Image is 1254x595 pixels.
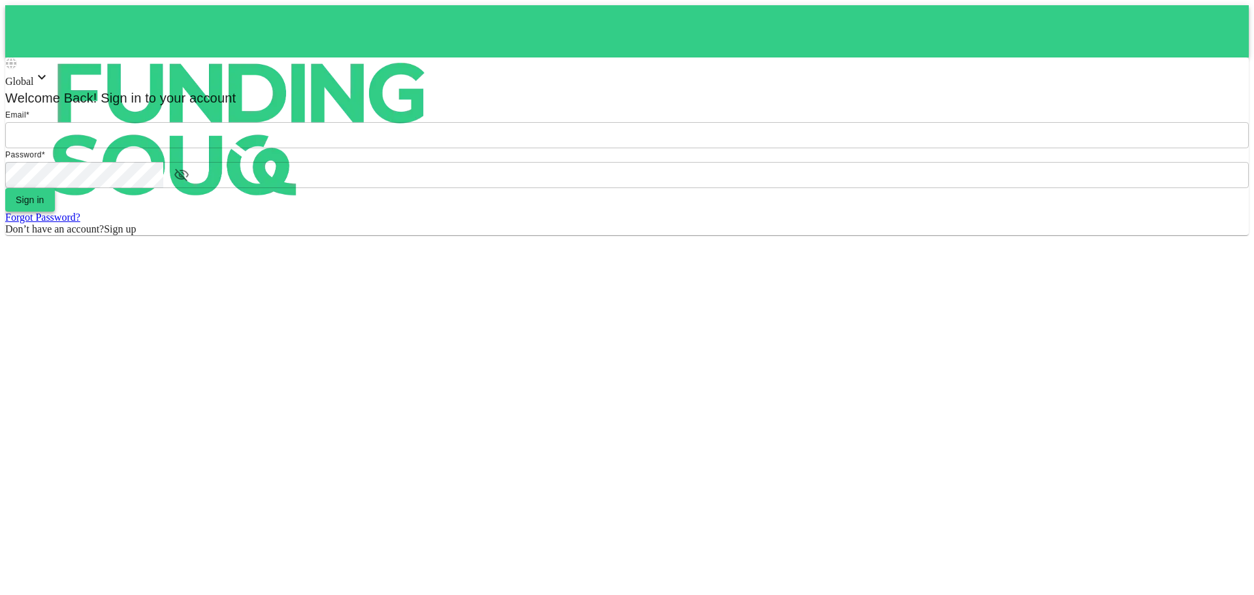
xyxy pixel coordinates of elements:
[5,188,55,212] button: Sign in
[5,223,104,234] span: Don’t have an account?
[97,91,236,105] span: Sign in to your account
[104,223,136,234] span: Sign up
[5,162,163,188] input: password
[5,122,1249,148] input: email
[5,212,80,223] a: Forgot Password?
[5,91,97,105] span: Welcome Back!
[5,110,26,120] span: Email
[5,69,1249,88] div: Global
[5,5,475,253] img: logo
[5,150,42,159] span: Password
[5,5,1249,57] a: logo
